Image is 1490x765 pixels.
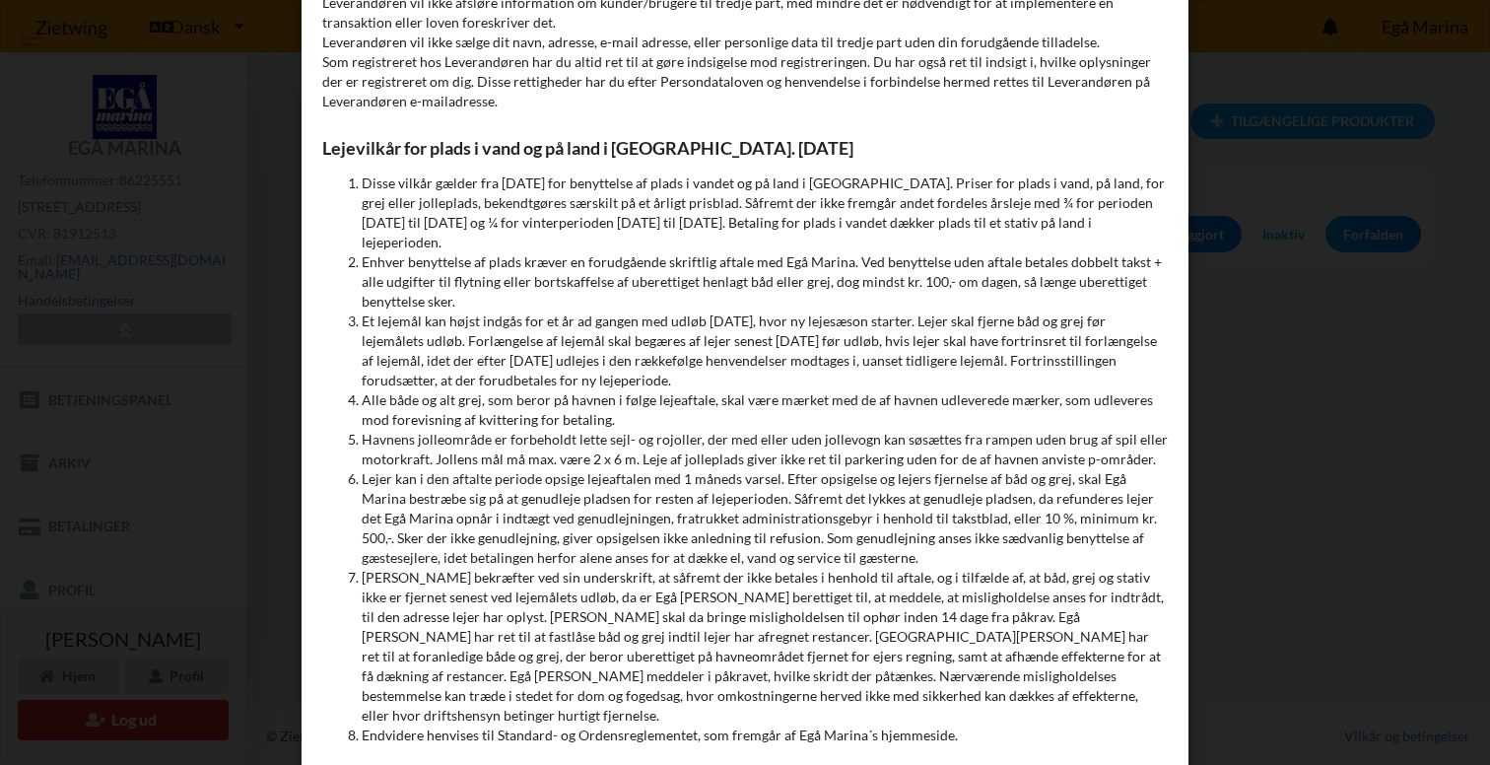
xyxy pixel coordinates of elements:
[362,174,1168,252] li: Disse vilkår gælder fra [DATE] for benyttelse af plads i vandet og på land i [GEOGRAPHIC_DATA]. P...
[362,390,1168,430] li: Alle både og alt grej, som beror på havnen i følge lejeaftale, skal være mærket med de af havnen ...
[362,568,1168,726] li: [PERSON_NAME] bekræfter ved sin underskrift, at såfremt der ikke betales i henhold til aftale, og...
[362,312,1168,390] li: Et lejemål kan højst indgås for et år ad gangen med udløb [DATE], hvor ny lejesæson starter. Leje...
[322,137,1168,160] h3: Lejevilkår for plads i vand og på land i [GEOGRAPHIC_DATA]. [DATE]
[362,726,1168,745] li: Endvidere henvises til Standard- og Ordensreglementet, som fremgår af Egå Marina´s hjemmeside.
[362,252,1168,312] li: Enhver benyttelse af plads kræver en forudgående skriftlig aftale med Egå Marina. Ved benyttelse ...
[362,469,1168,568] li: Lejer kan i den aftalte periode opsige lejeaftalen med 1 måneds varsel. Efter opsigelse og lejers...
[362,430,1168,469] li: Havnens jolleområde er forbeholdt lette sejl- og rojoller, der med eller uden jollevogn kan søsæt...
